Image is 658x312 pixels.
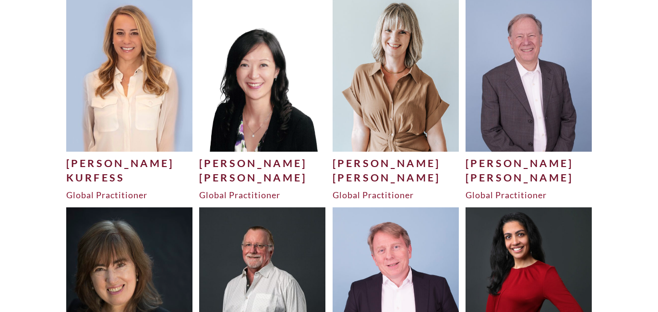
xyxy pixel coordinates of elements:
div: [PERSON_NAME] [199,170,326,185]
div: Kurfess [66,170,193,185]
div: [PERSON_NAME] [199,156,326,170]
div: Global Practitioner [199,189,326,201]
div: [PERSON_NAME] [333,170,459,185]
div: [PERSON_NAME] [66,156,193,170]
div: Global Practitioner [466,189,592,201]
div: [PERSON_NAME] [466,156,592,170]
div: [PERSON_NAME] [466,170,592,185]
div: Global Practitioner [66,189,193,201]
div: [PERSON_NAME] [333,156,459,170]
div: Global Practitioner [333,189,459,201]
